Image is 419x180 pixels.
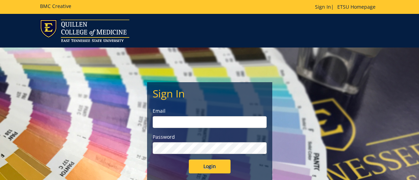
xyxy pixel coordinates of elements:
img: ETSU logo [40,19,129,42]
a: ETSU Homepage [334,3,379,10]
h5: BMC Creative [40,3,71,9]
input: Login [189,160,231,173]
h2: Sign In [153,88,267,99]
label: Email [153,108,267,114]
a: Sign In [315,3,331,10]
p: | [315,3,379,10]
label: Password [153,134,267,140]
